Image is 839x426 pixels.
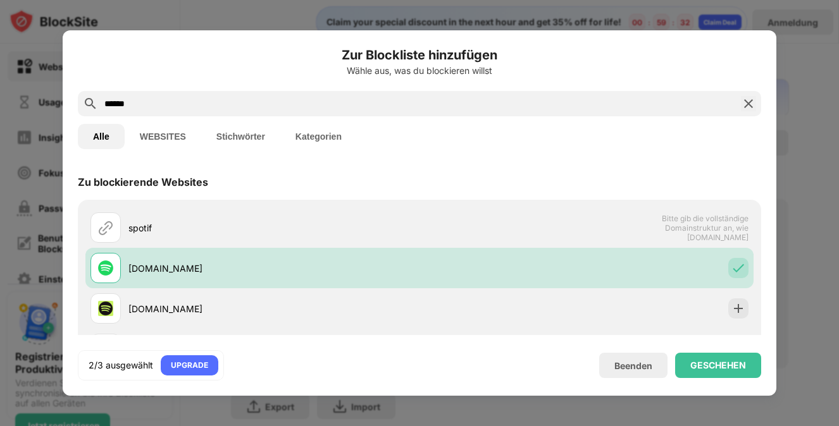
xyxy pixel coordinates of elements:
button: Kategorien [280,124,357,149]
div: UPGRADE [171,359,208,372]
img: favicons [98,301,113,316]
div: Zu blockierende Websites [78,176,208,188]
div: 2/3 ausgewählt [89,359,153,372]
div: Wähle aus, was du blockieren willst [78,66,761,76]
div: Beenden [614,360,652,371]
button: Stichwörter [201,124,280,149]
button: WEBSITES [125,124,201,149]
img: search-close [741,96,756,111]
div: GESCHEHEN [690,360,746,370]
div: [DOMAIN_NAME] [128,302,419,315]
img: search.svg [83,96,98,111]
div: [DOMAIN_NAME] [128,262,419,275]
button: Alle [78,124,125,149]
h6: Zur Blockliste hinzufügen [78,46,761,64]
img: url.svg [98,220,113,235]
img: favicons [98,260,113,276]
div: spotif [128,221,419,234]
span: Bitte gib die vollständige Domainstruktur an, wie [DOMAIN_NAME] [618,214,749,242]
